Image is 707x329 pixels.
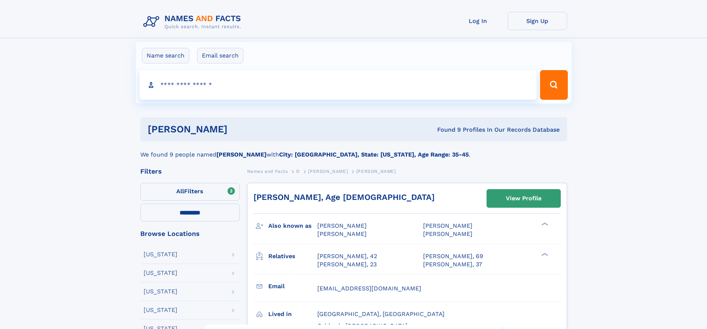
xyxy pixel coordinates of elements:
[144,307,177,313] div: [US_STATE]
[140,12,247,32] img: Logo Names and Facts
[268,220,317,232] h3: Also known as
[448,12,508,30] a: Log In
[144,270,177,276] div: [US_STATE]
[506,190,541,207] div: View Profile
[540,222,549,227] div: ❯
[356,169,396,174] span: [PERSON_NAME]
[197,48,243,63] label: Email search
[140,70,537,100] input: search input
[508,12,567,30] a: Sign Up
[140,141,567,159] div: We found 9 people named with .
[487,190,560,207] a: View Profile
[423,260,482,269] a: [PERSON_NAME], 37
[540,70,567,100] button: Search Button
[140,183,240,201] label: Filters
[247,167,288,176] a: Names and Facts
[540,252,549,257] div: ❯
[317,230,367,237] span: [PERSON_NAME]
[148,125,333,134] h1: [PERSON_NAME]
[144,251,177,257] div: [US_STATE]
[142,48,189,63] label: Name search
[317,310,445,318] span: [GEOGRAPHIC_DATA], [GEOGRAPHIC_DATA]
[332,126,560,134] div: Found 9 Profiles In Our Records Database
[268,280,317,293] h3: Email
[253,193,435,202] a: [PERSON_NAME], Age [DEMOGRAPHIC_DATA]
[140,230,240,237] div: Browse Locations
[308,167,348,176] a: [PERSON_NAME]
[140,168,240,175] div: Filters
[423,222,472,229] span: [PERSON_NAME]
[317,252,377,260] a: [PERSON_NAME], 42
[279,151,469,158] b: City: [GEOGRAPHIC_DATA], State: [US_STATE], Age Range: 35-45
[317,260,377,269] a: [PERSON_NAME], 23
[216,151,266,158] b: [PERSON_NAME]
[317,222,367,229] span: [PERSON_NAME]
[423,230,472,237] span: [PERSON_NAME]
[308,169,348,174] span: [PERSON_NAME]
[317,285,421,292] span: [EMAIL_ADDRESS][DOMAIN_NAME]
[423,252,483,260] a: [PERSON_NAME], 69
[296,169,300,174] span: D
[268,308,317,320] h3: Lived in
[176,188,184,195] span: All
[296,167,300,176] a: D
[144,289,177,295] div: [US_STATE]
[268,250,317,263] h3: Relatives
